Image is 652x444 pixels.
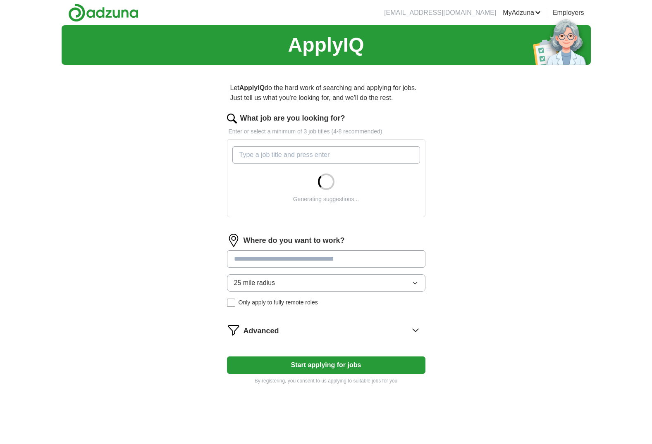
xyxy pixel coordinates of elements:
button: 25 mile radius [227,274,425,292]
img: search.png [227,114,237,123]
input: Type a job title and press enter [232,146,420,164]
p: By registering, you consent to us applying to suitable jobs for you [227,377,425,385]
img: filter [227,323,240,337]
span: Advanced [244,325,279,337]
p: Let do the hard work of searching and applying for jobs. Just tell us what you're looking for, an... [227,80,425,106]
span: Only apply to fully remote roles [239,298,318,307]
button: Start applying for jobs [227,356,425,374]
img: location.png [227,234,240,247]
img: Adzuna logo [68,3,139,22]
span: 25 mile radius [234,278,275,288]
div: Generating suggestions... [293,195,359,204]
p: Enter or select a minimum of 3 job titles (4-8 recommended) [227,127,425,136]
h1: ApplyIQ [288,30,364,60]
strong: ApplyIQ [239,84,265,91]
label: What job are you looking for? [240,113,345,124]
input: Only apply to fully remote roles [227,299,235,307]
label: Where do you want to work? [244,235,345,246]
a: MyAdzuna [503,8,541,18]
li: [EMAIL_ADDRESS][DOMAIN_NAME] [384,8,496,18]
a: Employers [553,8,584,18]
